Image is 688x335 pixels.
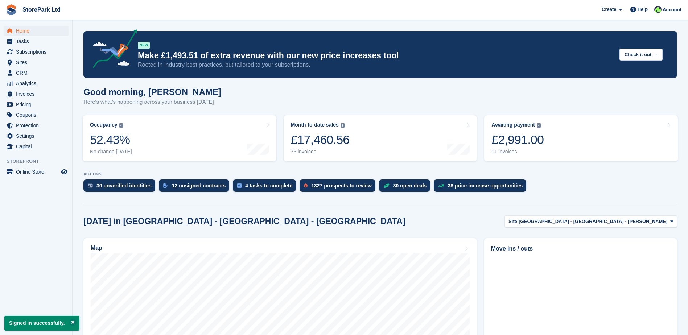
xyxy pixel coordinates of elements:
span: Sites [16,57,59,67]
a: 12 unsigned contracts [159,179,233,195]
img: price-adjustments-announcement-icon-8257ccfd72463d97f412b2fc003d46551f7dbcb40ab6d574587a9cd5c0d94... [87,29,137,71]
a: 38 price increase opportunities [434,179,530,195]
span: Online Store [16,167,59,177]
div: £2,991.00 [491,132,544,147]
h1: Good morning, [PERSON_NAME] [83,87,221,97]
div: NEW [138,42,150,49]
img: icon-info-grey-7440780725fd019a000dd9b08b2336e03edf1995a4989e88bcd33f0948082b44.svg [537,123,541,128]
div: 11 invoices [491,149,544,155]
span: Protection [16,120,59,131]
span: Pricing [16,99,59,109]
img: deal-1b604bf984904fb50ccaf53a9ad4b4a5d6e5aea283cecdc64d6e3604feb123c2.svg [383,183,390,188]
div: 30 open deals [393,183,427,189]
div: 1327 prospects to review [311,183,372,189]
a: menu [4,47,69,57]
a: menu [4,110,69,120]
a: menu [4,57,69,67]
span: Tasks [16,36,59,46]
div: 12 unsigned contracts [172,183,226,189]
div: 38 price increase opportunities [448,183,523,189]
span: Invoices [16,89,59,99]
h2: Move ins / outs [491,244,670,253]
p: Here's what's happening across your business [DATE] [83,98,221,106]
img: Ryan Mulcahy [654,6,662,13]
h2: [DATE] in [GEOGRAPHIC_DATA] - [GEOGRAPHIC_DATA] - [GEOGRAPHIC_DATA] [83,216,405,226]
span: Subscriptions [16,47,59,57]
button: Site: [GEOGRAPHIC_DATA] - [GEOGRAPHIC_DATA] - [PERSON_NAME] [504,215,677,227]
div: £17,460.56 [291,132,350,147]
h2: Map [91,245,102,251]
img: stora-icon-8386f47178a22dfd0bd8f6a31ec36ba5ce8667c1dd55bd0f319d3a0aa187defe.svg [6,4,17,15]
img: icon-info-grey-7440780725fd019a000dd9b08b2336e03edf1995a4989e88bcd33f0948082b44.svg [119,123,123,128]
img: contract_signature_icon-13c848040528278c33f63329250d36e43548de30e8caae1d1a13099fd9432cc5.svg [163,183,168,188]
a: menu [4,167,69,177]
img: icon-info-grey-7440780725fd019a000dd9b08b2336e03edf1995a4989e88bcd33f0948082b44.svg [341,123,345,128]
img: prospect-51fa495bee0391a8d652442698ab0144808aea92771e9ea1ae160a38d050c398.svg [304,183,308,188]
a: menu [4,131,69,141]
p: Signed in successfully. [4,316,79,331]
a: menu [4,26,69,36]
a: 1327 prospects to review [300,179,379,195]
p: Make £1,493.51 of extra revenue with our new price increases tool [138,50,614,61]
img: verify_identity-adf6edd0f0f0b5bbfe63781bf79b02c33cf7c696d77639b501bdc392416b5a36.svg [88,183,93,188]
a: menu [4,68,69,78]
span: [GEOGRAPHIC_DATA] - [GEOGRAPHIC_DATA] - [PERSON_NAME] [519,218,667,225]
a: menu [4,36,69,46]
div: 52.43% [90,132,132,147]
div: Occupancy [90,122,117,128]
div: Awaiting payment [491,122,535,128]
a: StorePark Ltd [20,4,63,16]
a: Awaiting payment £2,991.00 11 invoices [484,115,678,161]
a: menu [4,141,69,152]
span: Analytics [16,78,59,88]
img: task-75834270c22a3079a89374b754ae025e5fb1db73e45f91037f5363f120a921f8.svg [237,183,242,188]
a: 4 tasks to complete [233,179,300,195]
a: menu [4,89,69,99]
div: No change [DATE] [90,149,132,155]
div: Month-to-date sales [291,122,339,128]
span: Storefront [7,158,72,165]
span: CRM [16,68,59,78]
span: Help [638,6,648,13]
img: price_increase_opportunities-93ffe204e8149a01c8c9dc8f82e8f89637d9d84a8eef4429ea346261dce0b2c0.svg [438,184,444,187]
div: 30 unverified identities [96,183,152,189]
span: Capital [16,141,59,152]
a: Month-to-date sales £17,460.56 73 invoices [284,115,477,161]
div: 73 invoices [291,149,350,155]
span: Account [663,6,681,13]
a: 30 open deals [379,179,434,195]
span: Settings [16,131,59,141]
p: Rooted in industry best practices, but tailored to your subscriptions. [138,61,614,69]
span: Home [16,26,59,36]
span: Create [602,6,616,13]
a: menu [4,78,69,88]
a: Occupancy 52.43% No change [DATE] [83,115,276,161]
a: menu [4,120,69,131]
span: Coupons [16,110,59,120]
a: 30 unverified identities [83,179,159,195]
div: 4 tasks to complete [245,183,292,189]
p: ACTIONS [83,172,677,177]
a: menu [4,99,69,109]
a: Preview store [60,167,69,176]
span: Site: [508,218,519,225]
button: Check it out → [619,49,663,61]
